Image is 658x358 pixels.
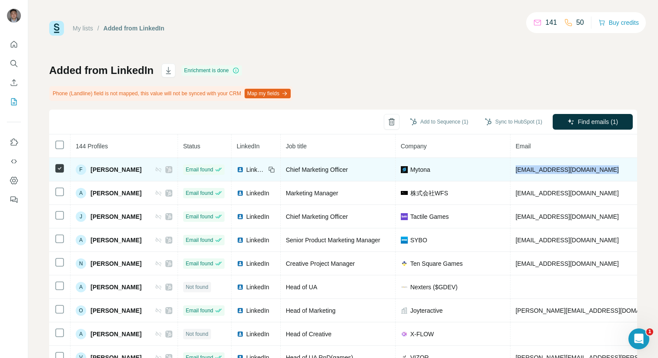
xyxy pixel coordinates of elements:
span: Marketing Manager [286,190,339,197]
span: LinkedIn [246,189,269,197]
span: LinkedIn [246,165,265,174]
a: My lists [73,25,93,32]
div: N [76,258,86,269]
button: My lists [7,94,21,110]
span: Head of Creative [286,331,332,338]
span: Nexters ($GDEV) [410,283,458,291]
button: Dashboard [7,173,21,188]
div: A [76,188,86,198]
span: LinkedIn [246,212,269,221]
span: 144 Profiles [76,143,108,150]
img: LinkedIn logo [237,307,244,314]
span: LinkedIn [246,259,269,268]
span: LinkedIn [246,236,269,244]
img: LinkedIn logo [237,237,244,244]
img: company-logo [401,191,408,195]
span: Job title [286,143,307,150]
span: Status [183,143,201,150]
img: company-logo [401,260,408,267]
div: J [76,211,86,222]
span: [PERSON_NAME] [91,212,141,221]
span: Find emails (1) [578,117,618,126]
span: Email [516,143,531,150]
span: [EMAIL_ADDRESS][DOMAIN_NAME] [516,190,619,197]
h1: Added from LinkedIn [49,64,154,77]
img: LinkedIn logo [237,331,244,338]
span: Chief Marketing Officer [286,166,348,173]
img: Surfe Logo [49,21,64,36]
div: F [76,164,86,175]
img: LinkedIn logo [237,166,244,173]
span: Tactile Games [410,212,449,221]
div: A [76,282,86,292]
span: Email found [186,260,213,268]
span: Mytona [410,165,430,174]
li: / [97,24,99,33]
span: SYBO [410,236,427,244]
img: company-logo [401,237,408,244]
span: Senior Product Marketing Manager [286,237,380,244]
span: Company [401,143,427,150]
span: [PERSON_NAME] [91,283,141,291]
span: 1 [646,328,653,335]
img: Avatar [7,9,21,23]
div: A [76,329,86,339]
span: [PERSON_NAME] [91,330,141,338]
span: [EMAIL_ADDRESS][DOMAIN_NAME] [516,213,619,220]
div: Phone (Landline) field is not mapped, this value will not be synced with your CRM [49,86,292,101]
span: Email found [186,166,213,174]
span: LinkedIn [246,283,269,291]
span: Email found [186,189,213,197]
button: Use Surfe API [7,154,21,169]
button: Quick start [7,37,21,52]
span: Email found [186,213,213,221]
img: LinkedIn logo [237,260,244,267]
span: LinkedIn [246,330,269,338]
span: Joyteractive [410,306,443,315]
iframe: Intercom live chat [628,328,649,349]
span: [PERSON_NAME] [91,306,141,315]
img: LinkedIn logo [237,284,244,291]
button: Use Surfe on LinkedIn [7,134,21,150]
span: X-FLOW [410,330,434,338]
span: LinkedIn [246,306,269,315]
div: Enrichment is done [181,65,242,76]
button: Feedback [7,192,21,207]
div: A [76,235,86,245]
span: Not found [186,283,208,291]
span: [PERSON_NAME] [91,189,141,197]
span: Not found [186,330,208,338]
span: Email found [186,236,213,244]
button: Map my fields [245,89,291,98]
span: Head of UA [286,284,317,291]
img: company-logo [401,284,408,291]
span: Ten Square Games [410,259,463,268]
span: LinkedIn [237,143,260,150]
span: Creative Project Manager [286,260,355,267]
img: company-logo [401,166,408,173]
button: Find emails (1) [553,114,633,130]
span: 株式会社WFS [410,189,448,197]
button: Add to Sequence (1) [404,115,474,128]
span: [PERSON_NAME] [91,236,141,244]
span: Email found [186,307,213,315]
span: [PERSON_NAME] [91,165,141,174]
span: Chief Marketing Officer [286,213,348,220]
button: Sync to HubSpot (1) [479,115,548,128]
button: Search [7,56,21,71]
img: LinkedIn logo [237,213,244,220]
span: [EMAIL_ADDRESS][DOMAIN_NAME] [516,237,619,244]
img: company-logo [401,331,408,338]
p: 141 [545,17,557,28]
img: LinkedIn logo [237,190,244,197]
button: Buy credits [598,17,639,29]
span: [EMAIL_ADDRESS][DOMAIN_NAME] [516,260,619,267]
img: company-logo [401,213,408,220]
span: [PERSON_NAME] [91,259,141,268]
div: O [76,305,86,316]
p: 50 [576,17,584,28]
span: Head of Marketing [286,307,336,314]
button: Enrich CSV [7,75,21,90]
span: [EMAIL_ADDRESS][DOMAIN_NAME] [516,166,619,173]
div: Added from LinkedIn [104,24,164,33]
